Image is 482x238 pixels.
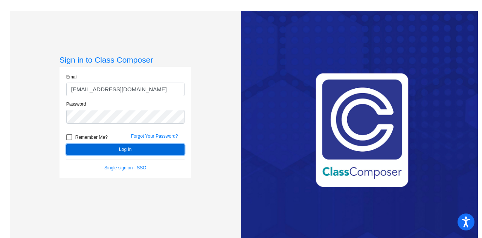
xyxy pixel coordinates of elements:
[59,55,191,64] h3: Sign in to Class Composer
[131,134,178,139] a: Forgot Your Password?
[66,74,78,80] label: Email
[66,101,86,107] label: Password
[75,133,108,142] span: Remember Me?
[66,144,185,155] button: Log In
[104,165,146,170] a: Single sign on - SSO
